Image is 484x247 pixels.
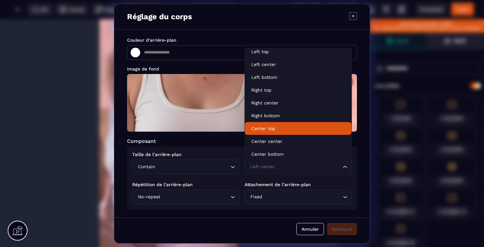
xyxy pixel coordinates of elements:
[245,182,352,187] p: Attachement de l’arrière-plan
[251,125,345,132] p: Center top
[296,223,324,235] button: Annuler
[251,151,345,157] p: Center bottom
[14,200,123,214] button: JE M'INSCRIS
[251,112,345,119] p: Right bottom
[251,61,345,68] p: Left center
[132,190,239,204] div: Search for option
[127,74,357,132] img: 8c4637ba1467bf90ec97eed8c30bad5a_7B624299-8045-4C03-AA09-45B44C41C762.JPG
[249,193,263,201] span: Fixed
[10,74,128,96] h2: MASTERCLASS SIGNATURE - [DATE] 20h I Pas de replay -
[251,48,345,55] p: Left top
[263,193,341,201] input: Search for option
[162,193,229,201] input: Search for option
[251,74,345,80] p: Left bottom
[127,37,357,43] p: Couleur d'arrière-plan
[251,100,345,106] p: Right center
[245,190,352,204] div: Search for option
[136,163,157,170] span: Contain
[132,182,239,187] p: Répétition de l’arrière-plan
[136,193,162,201] span: No-repeat
[245,160,352,174] div: Search for option
[249,163,341,170] input: Search for option
[251,87,345,93] p: Right top
[127,12,192,21] p: Réglage du corps
[251,138,345,144] p: Center center
[127,138,357,144] p: Composant
[10,30,128,73] h1: Et si tu pouvais transformer ta vie un souffle à la fois
[127,66,357,71] p: Image de fond
[132,152,239,157] p: Taille de l’arrière-plan
[132,160,239,174] div: Search for option
[157,163,229,170] input: Search for option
